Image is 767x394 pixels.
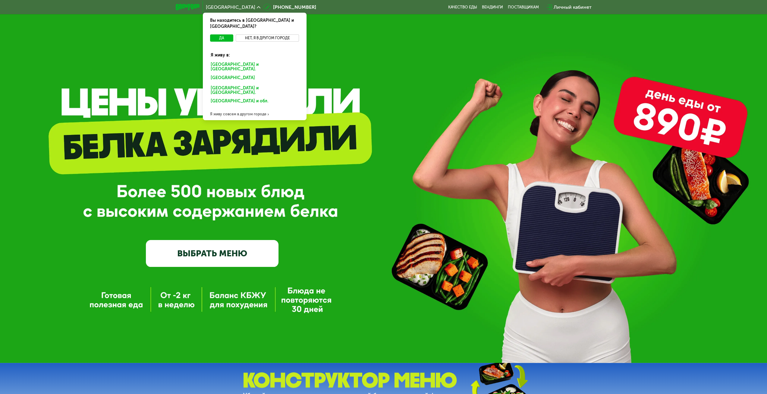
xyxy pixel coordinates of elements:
div: поставщикам [508,5,539,10]
div: Вы находитесь в [GEOGRAPHIC_DATA] и [GEOGRAPHIC_DATA]? [203,13,306,34]
a: [PHONE_NUMBER] [263,4,316,11]
div: Личный кабинет [554,4,592,11]
button: Да [210,34,233,42]
a: ВЫБРАТЬ МЕНЮ [146,240,278,267]
div: [GEOGRAPHIC_DATA] и обл. [206,97,300,107]
a: Качество еды [448,5,477,10]
a: Вендинги [482,5,503,10]
div: [GEOGRAPHIC_DATA] [206,74,300,84]
span: [GEOGRAPHIC_DATA] [206,5,255,10]
div: Я живу в: [206,47,303,58]
div: [GEOGRAPHIC_DATA] и [GEOGRAPHIC_DATA]. [206,61,303,73]
div: Я живу совсем в другом городе [203,108,306,120]
button: Нет, я в другом городе [236,34,299,42]
div: [GEOGRAPHIC_DATA] и [GEOGRAPHIC_DATA]. [206,84,303,97]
